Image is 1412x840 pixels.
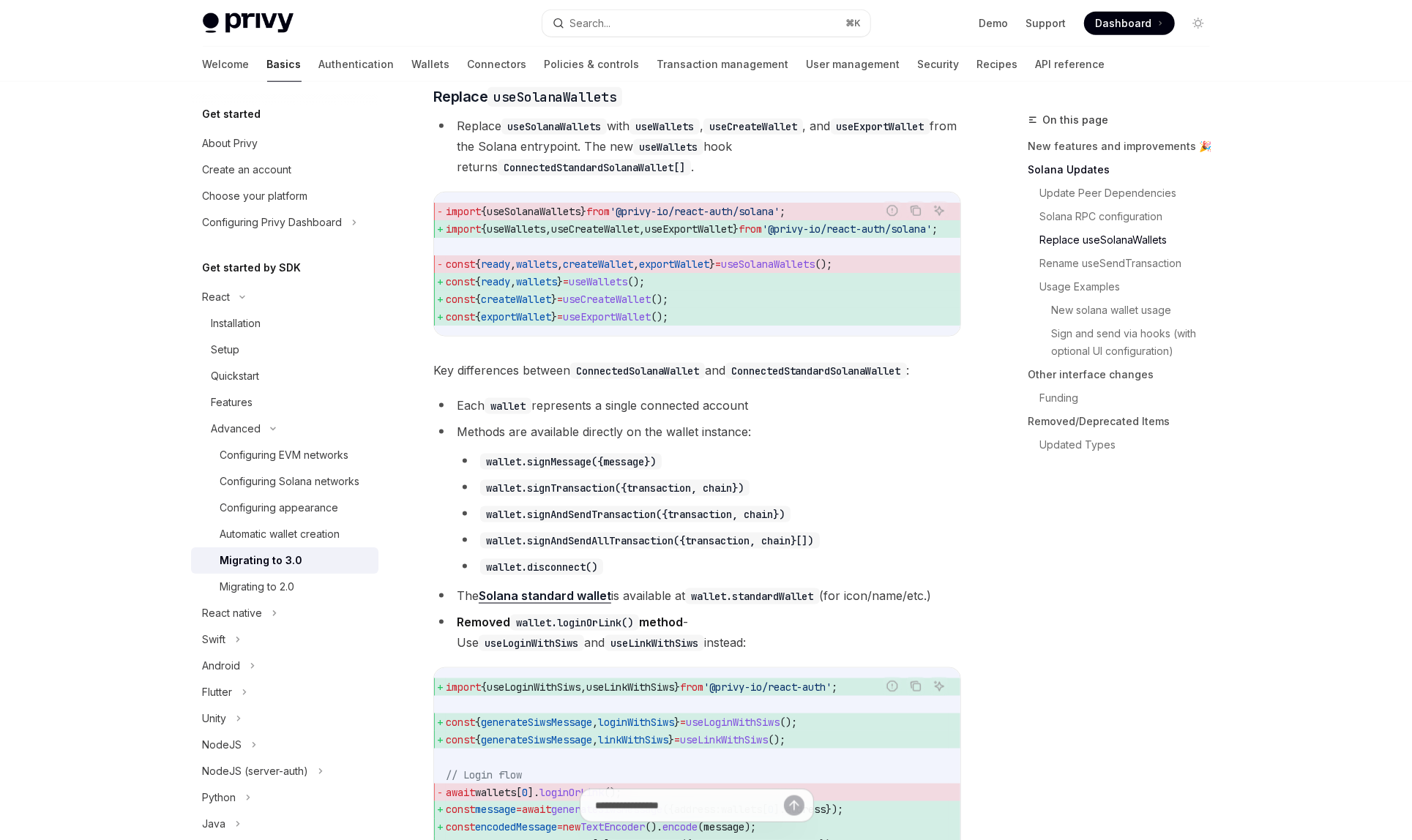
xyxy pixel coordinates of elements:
[319,47,395,82] a: Authentication
[715,258,721,271] span: =
[780,716,797,729] span: ();
[516,275,557,288] span: wallets
[480,480,750,496] code: wallet.signTransaction({transaction, chain})
[212,367,260,385] div: Quickstart
[570,15,611,32] div: Search...
[501,119,607,135] code: useSolanaWallets
[557,310,563,323] span: =
[1028,228,1222,252] a: Replace useSolanaWallets
[203,259,302,277] h5: Get started by SDK
[733,222,739,236] span: }
[846,18,862,29] span: ⌘ K
[412,47,450,82] a: Wallets
[721,258,815,271] span: useSolanaWallets
[627,275,645,288] span: ();
[191,811,378,837] button: Java
[468,47,527,82] a: Connectors
[639,222,645,236] span: ,
[191,547,378,574] a: Migrating to 3.0
[191,157,378,183] a: Create an account
[651,293,668,306] span: ();
[680,733,768,746] span: useLinkWithSiws
[191,679,378,705] button: Flutter
[485,398,531,414] code: wallet
[191,337,378,363] a: Setup
[557,293,563,306] span: =
[433,421,961,577] li: Methods are available directly on the wallet instance:
[475,733,481,746] span: {
[191,574,378,600] a: Migrating to 2.0
[203,736,242,754] div: NodeJS
[191,183,378,209] a: Choose your platform
[203,710,227,727] div: Unity
[1028,275,1222,299] a: Usage Examples
[932,222,938,236] span: ;
[480,533,820,549] code: wallet.signAndSendAllTransaction({transaction, chain}[])
[674,716,680,729] span: }
[191,784,378,811] button: Python
[510,258,516,271] span: ,
[906,677,925,696] button: Copy the contents from the code block
[703,119,803,135] code: useCreateWallet
[191,416,378,442] button: Advanced
[433,86,623,107] span: Replace
[930,201,949,220] button: Ask AI
[212,341,240,359] div: Setup
[1026,16,1067,31] a: Support
[203,762,309,780] div: NodeJS (server-auth)
[446,680,481,694] span: import
[203,815,226,833] div: Java
[488,87,622,107] code: useSolanaWallets
[203,604,263,622] div: React native
[191,521,378,547] a: Automatic wallet creation
[475,275,481,288] span: {
[498,160,691,176] code: ConnectedStandardSolanaWallet[]
[446,733,475,746] span: const
[191,495,378,521] a: Configuring appearance
[703,680,832,694] span: '@privy-io/react-auth'
[918,47,960,82] a: Security
[1028,386,1222,410] a: Funding
[570,363,705,379] code: ConnectedSolanaWallet
[557,258,563,271] span: ,
[191,600,378,626] button: React native
[610,205,780,218] span: '@privy-io/react-auth/solana'
[1028,135,1222,158] a: New features and improvements 🎉
[446,716,475,729] span: const
[191,389,378,416] a: Features
[563,293,651,306] span: useCreateWallet
[446,222,481,236] span: import
[479,635,584,651] code: useLoginWithSiws
[487,680,580,694] span: useLoginWithSiws
[739,222,762,236] span: from
[883,201,902,220] button: Report incorrect code
[645,222,733,236] span: useExportWallet
[1096,16,1152,31] span: Dashboard
[674,680,680,694] span: }
[475,310,481,323] span: {
[510,275,516,288] span: ,
[979,16,1009,31] a: Demo
[212,420,261,438] div: Advanced
[680,680,703,694] span: from
[191,626,378,653] button: Swift
[674,733,680,746] span: =
[668,733,674,746] span: }
[433,585,961,606] li: The is available at (for icon/name/etc.)
[475,716,481,729] span: {
[598,716,674,729] span: loginWithSiws
[433,612,961,653] li: - Use and instead:
[598,733,668,746] span: linkWithSiws
[203,789,236,806] div: Python
[203,161,292,179] div: Create an account
[516,258,557,271] span: wallets
[657,47,789,82] a: Transaction management
[203,13,294,34] img: light logo
[481,222,487,236] span: {
[1028,181,1222,205] a: Update Peer Dependencies
[203,631,226,648] div: Swift
[807,47,900,82] a: User management
[191,310,378,337] a: Installation
[203,288,231,306] div: React
[1036,47,1105,82] a: API reference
